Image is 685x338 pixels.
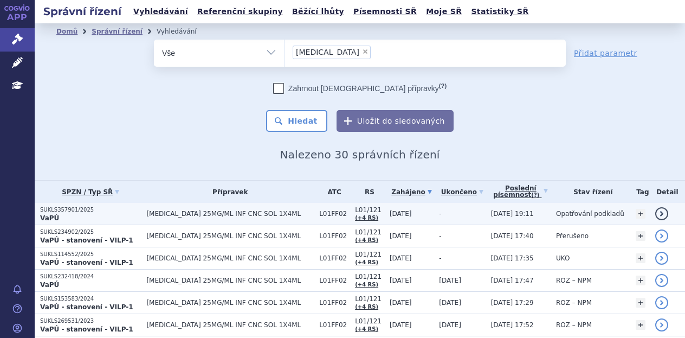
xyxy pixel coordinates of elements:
a: Statistiky SŘ [468,4,532,19]
a: detail [655,229,668,243]
span: L01/121 [355,273,384,280]
p: SUKLS234902/2025 [40,228,141,236]
strong: VaPÚ - stanovení - VILP-1 [40,259,133,266]
span: UKO [556,254,570,262]
a: Moje SŘ [423,4,465,19]
a: + [636,276,645,285]
strong: VaPÚ [40,281,59,289]
span: ROZ – NPM [556,299,592,307]
a: (+4 RS) [355,215,378,221]
th: ATC [314,181,350,203]
span: Opatřování podkladů [556,210,624,218]
strong: VaPÚ - stanovení - VILP-1 [40,326,133,333]
span: [DATE] [390,254,412,262]
a: Písemnosti SŘ [350,4,420,19]
a: detail [655,252,668,265]
label: Zahrnout [DEMOGRAPHIC_DATA] přípravky [273,83,447,94]
span: L01FF02 [319,277,350,284]
a: Ukončeno [439,184,485,200]
span: [DATE] [390,210,412,218]
span: L01FF02 [319,210,350,218]
a: Zahájeno [390,184,434,200]
strong: VaPÚ - stanovení - VILP-1 [40,303,133,311]
a: detail [655,274,668,287]
a: Poslednípísemnost(?) [491,181,551,203]
span: [DATE] 17:52 [491,321,534,329]
span: [DATE] 17:29 [491,299,534,307]
span: L01FF02 [319,232,350,240]
button: Hledat [266,110,327,132]
span: L01FF02 [319,254,350,262]
a: + [636,231,645,241]
a: Běžící lhůty [289,4,347,19]
a: (+4 RS) [355,259,378,265]
span: Přerušeno [556,232,589,240]
span: [MEDICAL_DATA] 25MG/ML INF CNC SOL 1X4ML [146,254,309,262]
span: [DATE] 17:47 [491,277,534,284]
p: SUKLS114552/2025 [40,251,141,258]
span: [MEDICAL_DATA] 25MG/ML INF CNC SOL 1X4ML [146,321,309,329]
span: - [439,232,441,240]
a: SPZN / Typ SŘ [40,184,141,200]
button: Uložit do sledovaných [337,110,454,132]
p: SUKLS269531/2023 [40,317,141,325]
th: RS [350,181,384,203]
a: Domů [56,28,77,35]
span: ROZ – NPM [556,277,592,284]
p: SUKLS232418/2024 [40,273,141,280]
a: + [636,320,645,330]
a: detail [655,296,668,309]
span: [DATE] [390,232,412,240]
span: [DATE] [390,299,412,307]
span: [DATE] 19:11 [491,210,534,218]
span: [DATE] [390,277,412,284]
span: L01/121 [355,206,384,214]
a: + [636,253,645,263]
span: L01/121 [355,317,384,325]
a: + [636,298,645,308]
a: (+4 RS) [355,304,378,310]
strong: VaPÚ - stanovení - VILP-1 [40,237,133,244]
a: (+4 RS) [355,237,378,243]
span: [MEDICAL_DATA] 25MG/ML INF CNC SOL 1X4ML [146,277,309,284]
a: (+4 RS) [355,326,378,332]
abbr: (?) [531,192,539,199]
span: [MEDICAL_DATA] 25MG/ML INF CNC SOL 1X4ML [146,232,309,240]
a: Vyhledávání [130,4,191,19]
span: [MEDICAL_DATA] 25MG/ML INF CNC SOL 1X4ML [146,210,309,218]
span: × [362,48,369,55]
span: L01FF02 [319,321,350,329]
a: Referenční skupiny [194,4,286,19]
span: [DATE] [439,299,461,307]
span: ROZ – NPM [556,321,592,329]
th: Detail [650,181,685,203]
abbr: (?) [439,82,447,90]
a: detail [655,318,668,331]
p: SUKLS357901/2025 [40,206,141,214]
th: Stav řízení [551,181,630,203]
a: Správní řízení [92,28,143,35]
span: L01/121 [355,295,384,303]
a: Přidat parametr [574,48,637,59]
span: L01FF02 [319,299,350,307]
span: [DATE] [439,277,461,284]
span: [DATE] 17:35 [491,254,534,262]
input: [MEDICAL_DATA] [374,45,380,59]
span: L01/121 [355,251,384,258]
span: [MEDICAL_DATA] [296,48,359,56]
a: detail [655,207,668,220]
span: - [439,254,441,262]
span: [DATE] [439,321,461,329]
p: SUKLS153583/2024 [40,295,141,303]
span: - [439,210,441,218]
a: (+4 RS) [355,282,378,288]
span: L01/121 [355,228,384,236]
span: [MEDICAL_DATA] 25MG/ML INF CNC SOL 1X4ML [146,299,309,307]
span: [DATE] [390,321,412,329]
strong: VaPÚ [40,214,59,222]
th: Tag [630,181,650,203]
span: [DATE] 17:40 [491,232,534,240]
span: Nalezeno 30 správních řízení [280,148,440,161]
li: Vyhledávání [157,23,211,40]
h2: Správní řízení [35,4,130,19]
